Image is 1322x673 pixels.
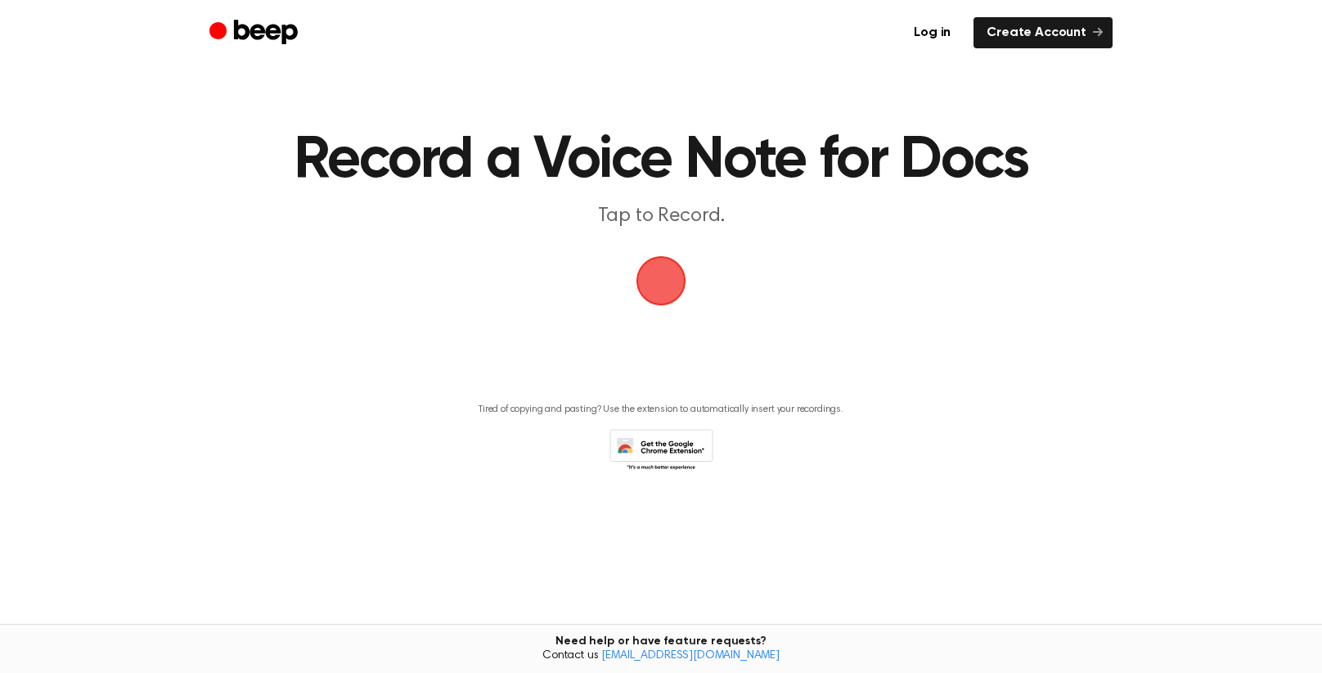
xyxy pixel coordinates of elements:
p: Tap to Record. [347,203,975,230]
p: Tired of copying and pasting? Use the extension to automatically insert your recordings. [479,404,843,416]
a: [EMAIL_ADDRESS][DOMAIN_NAME] [601,650,780,662]
span: Contact us [10,649,1312,664]
h1: Record a Voice Note for Docs [242,131,1080,190]
button: Beep Logo [636,256,686,305]
a: Beep [209,17,302,49]
a: Create Account [974,17,1113,48]
a: Log in [901,17,964,48]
